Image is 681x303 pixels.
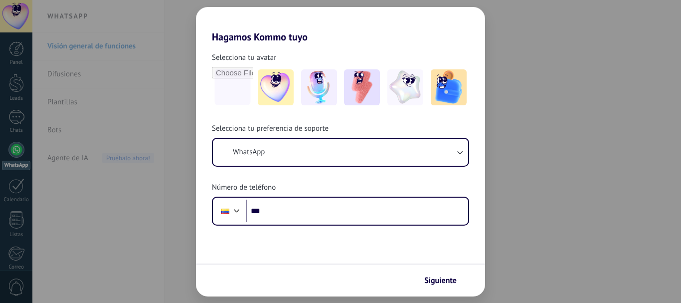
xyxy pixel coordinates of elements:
span: WhatsApp [233,147,265,157]
span: Selecciona tu preferencia de soporte [212,124,329,134]
div: Colombia: + 57 [216,201,235,222]
span: Número de teléfono [212,183,276,193]
img: -4.jpeg [387,69,423,105]
h2: Hagamos Kommo tuyo [196,7,485,43]
img: -2.jpeg [301,69,337,105]
button: WhatsApp [213,139,468,166]
img: -3.jpeg [344,69,380,105]
span: Selecciona tu avatar [212,53,276,63]
img: -1.jpeg [258,69,294,105]
img: -5.jpeg [431,69,467,105]
span: Siguiente [424,277,457,284]
button: Siguiente [420,272,470,289]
